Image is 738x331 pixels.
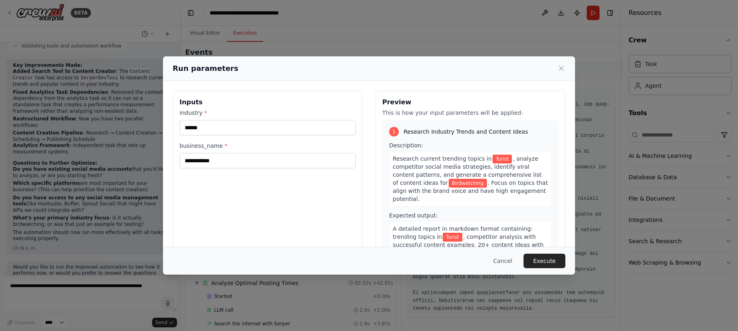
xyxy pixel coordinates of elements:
span: . Focus on topics that align with the brand voice and have high engagement potential. [393,180,548,202]
span: Variable: business_name [449,179,487,188]
span: Variable: industry [443,233,462,242]
h3: Preview [382,97,559,107]
span: Research Industry Trends and Content Ideas [404,128,528,136]
button: Execute [524,254,565,268]
span: , competitor analysis with successful content examples, 20+ content ideas with platform-specific ... [393,234,544,264]
p: This is how your input parameters will be applied: [382,109,559,117]
span: , analyze competitor social media strategies, identify viral content patterns, and generate a com... [393,155,542,186]
span: Research current trending topics in [393,155,492,162]
button: Cancel [487,254,519,268]
label: business_name [179,142,356,150]
label: industry [179,109,356,117]
div: 1 [389,127,399,137]
span: Variable: industry [493,155,512,163]
h3: Inputs [179,97,356,107]
span: Description: [389,142,423,149]
span: Expected output: [389,212,438,219]
h2: Run parameters [173,63,238,74]
span: A detailed report in markdown format containing: trending topics in [393,225,533,240]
